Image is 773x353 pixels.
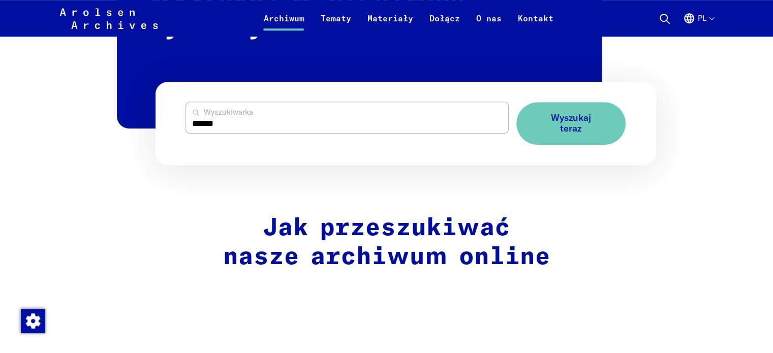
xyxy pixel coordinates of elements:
[541,113,601,134] span: Wyszukaj teraz
[516,102,626,144] button: Wyszukaj teraz
[21,309,45,333] img: Zmienić zgodę
[172,214,602,272] h2: Jak przeszukiwać nasze archiwum online
[255,12,312,37] a: Archiwum
[359,12,421,37] a: Materiały
[312,12,359,37] a: Tematy
[421,12,468,37] a: Dołącz
[255,6,561,30] nav: Podstawowy
[468,12,509,37] a: O nas
[509,12,561,37] a: Kontakt
[683,12,714,37] button: Polski, wybór języka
